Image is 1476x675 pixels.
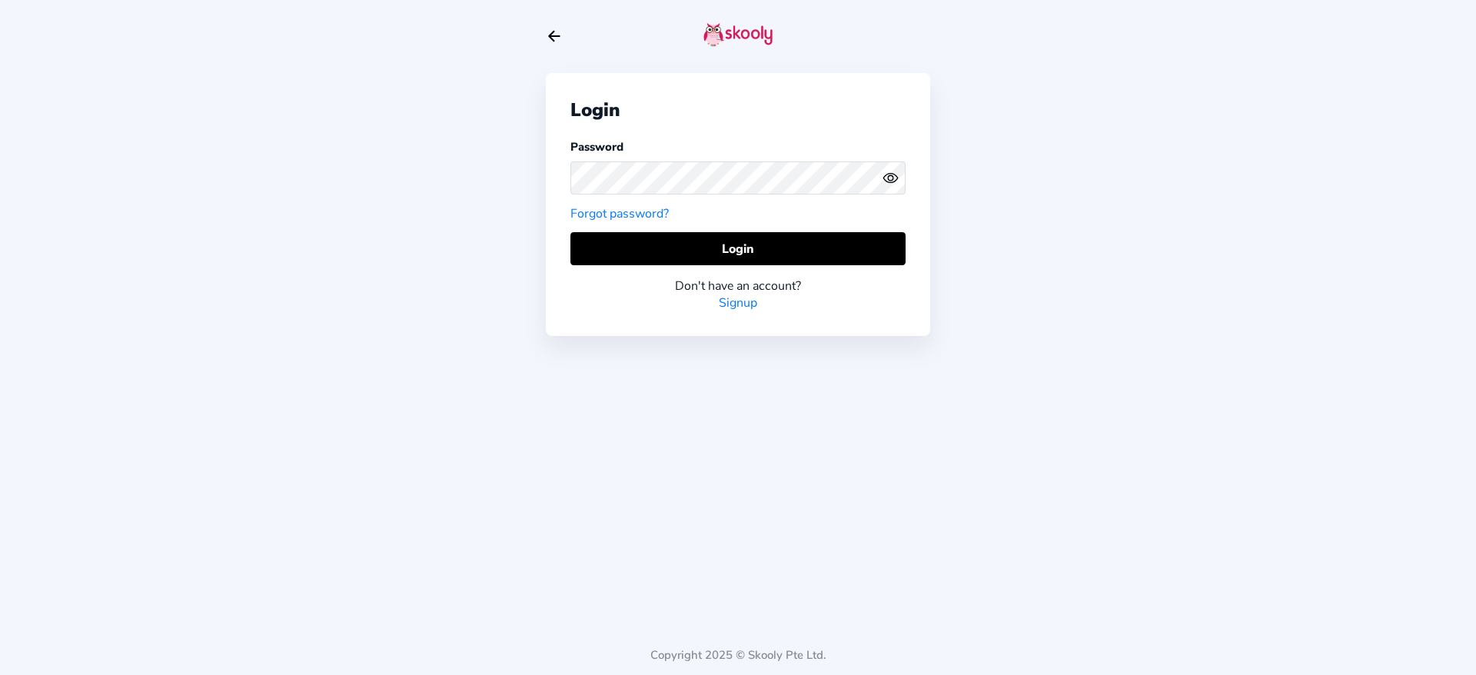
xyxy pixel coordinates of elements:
[570,278,906,294] div: Don't have an account?
[570,98,906,122] div: Login
[546,28,563,45] button: arrow back outline
[570,139,623,155] label: Password
[570,232,906,265] button: Login
[570,205,669,222] a: Forgot password?
[883,170,906,186] button: eye outlineeye off outline
[719,294,757,311] a: Signup
[883,170,899,186] ion-icon: eye outline
[703,22,773,47] img: skooly-logo.png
